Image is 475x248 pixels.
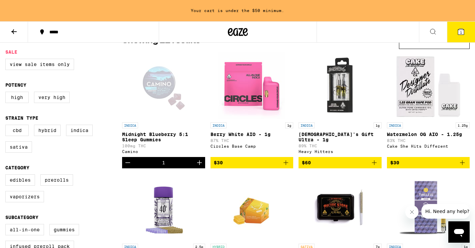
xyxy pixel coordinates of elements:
img: STIIIZY - Skywalker OG Infused 5-Pack - 2.5g [130,174,197,240]
p: 1.25g [456,122,470,128]
p: Berry White AIO - 1g [210,132,294,137]
p: INDICA [210,122,226,128]
p: INDICA [387,122,403,128]
a: Open page for Watermelon OG AIO - 1.25g from Cake She Hits Different [387,52,470,157]
img: Pacific Stone - Blue Dream 14-Pack - 7g [307,174,373,240]
legend: Potency [5,82,26,88]
button: Increment [194,157,205,168]
p: Midnight Blueberry 5:1 Sleep Gummies [122,132,205,142]
p: INDICA [122,122,138,128]
img: Timeless - Watermelon Z - 1g [395,174,462,240]
span: $60 [302,160,311,165]
legend: Subcategory [5,215,38,220]
label: CBD [5,125,29,136]
span: $30 [390,160,399,165]
p: 89% THC [299,144,382,148]
p: 1g [285,122,293,128]
div: Circles Base Camp [210,144,294,148]
img: WYLD - Sour Tangerine THC Gummies [228,174,276,240]
label: High [5,92,29,103]
button: Decrement [122,157,133,168]
div: Camino [122,149,205,154]
button: Add to bag [387,157,470,168]
span: 1 [460,30,462,34]
label: Gummies [49,224,79,235]
p: [DEMOGRAPHIC_DATA]'s Gift Ultra - 1g [299,132,382,142]
p: Watermelon OG AIO - 1.25g [387,132,470,137]
p: 87% THC [210,138,294,143]
a: Open page for Midnight Blueberry 5:1 Sleep Gummies from Camino [122,52,205,157]
button: 1 [447,22,475,42]
div: 1 [162,160,165,165]
span: $30 [214,160,223,165]
label: Vaporizers [5,191,44,202]
button: Add to bag [210,157,294,168]
p: INDICA [299,122,315,128]
label: Prerolls [40,174,73,186]
label: View Sale Items Only [5,59,74,70]
label: Very High [34,92,70,103]
p: 1g [374,122,382,128]
iframe: Message from company [421,204,470,219]
label: Sativa [5,141,32,153]
legend: Category [5,165,29,170]
label: All-In-One [5,224,44,235]
p: 83% THC [387,138,470,143]
label: Edibles [5,174,35,186]
button: Add to bag [299,157,382,168]
div: Heavy Hitters [299,149,382,154]
legend: Sale [5,49,17,55]
a: Open page for Berry White AIO - 1g from Circles Base Camp [210,52,294,157]
iframe: Button to launch messaging window [448,221,470,243]
iframe: Close message [405,205,419,219]
img: Heavy Hitters - God's Gift Ultra - 1g [307,52,373,119]
img: Cake She Hits Different - Watermelon OG AIO - 1.25g [395,52,462,119]
div: Cake She Hits Different [387,144,470,148]
legend: Strain Type [5,115,38,121]
label: Hybrid [34,125,61,136]
p: 100mg THC [122,144,205,148]
img: Circles Base Camp - Berry White AIO - 1g [218,52,285,119]
a: Open page for God's Gift Ultra - 1g from Heavy Hitters [299,52,382,157]
label: Indica [66,125,93,136]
